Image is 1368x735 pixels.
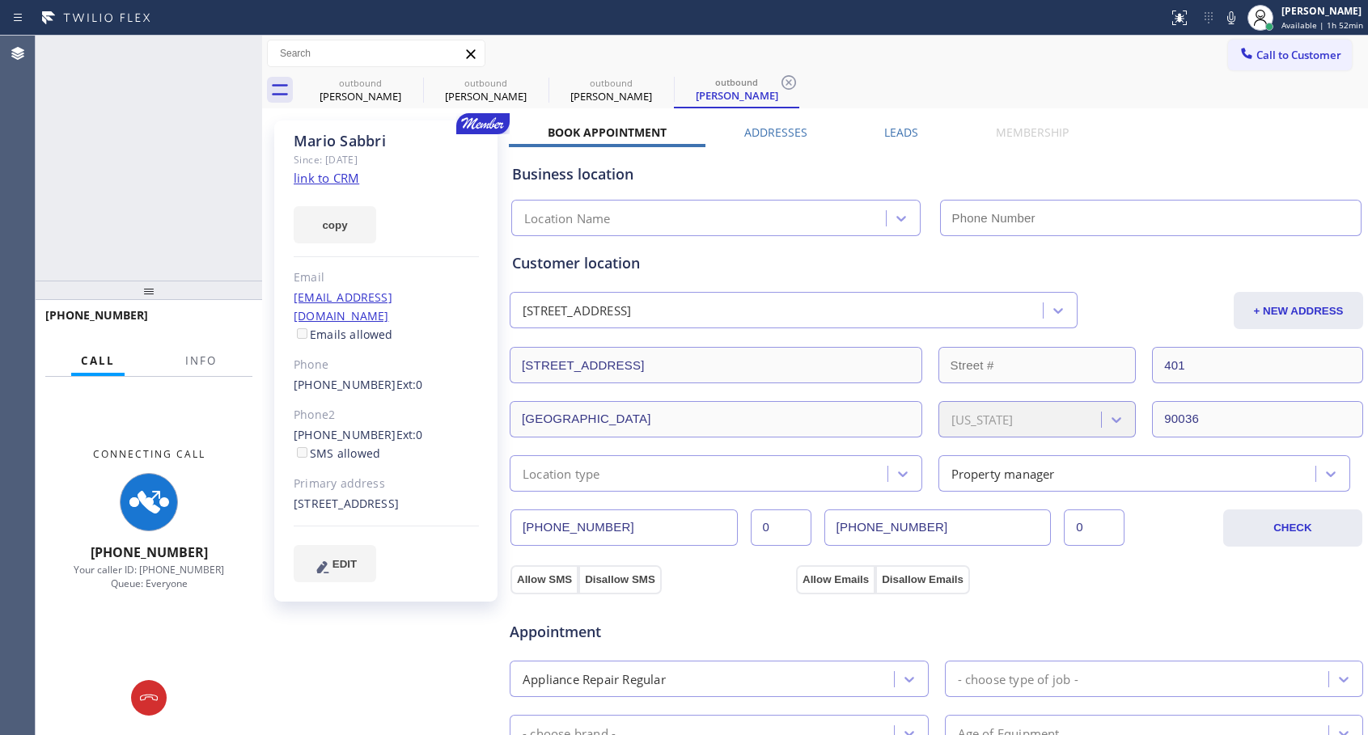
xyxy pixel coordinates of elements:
[951,464,1055,483] div: Property manager
[425,89,547,103] div: [PERSON_NAME]
[91,543,208,561] span: [PHONE_NUMBER]
[332,558,357,570] span: EDIT
[297,328,307,339] input: Emails allowed
[93,447,205,461] span: Connecting Call
[425,72,547,108] div: Chrystal Herrera
[524,209,611,228] div: Location Name
[294,289,392,323] a: [EMAIL_ADDRESS][DOMAIN_NAME]
[1152,347,1363,383] input: Apt. #
[548,125,667,140] label: Book Appointment
[294,150,479,169] div: Since: [DATE]
[1228,40,1352,70] button: Call to Customer
[131,680,167,716] button: Hang up
[1223,509,1362,547] button: CHECK
[510,565,578,594] button: Allow SMS
[550,89,672,103] div: [PERSON_NAME]
[1281,19,1363,31] span: Available | 1h 52min
[396,427,423,442] span: Ext: 0
[676,72,798,107] div: Mario Sabbri
[74,563,224,590] span: Your caller ID: [PHONE_NUMBER] Queue: Everyone
[294,495,479,513] div: [STREET_ADDRESS]
[294,475,479,493] div: Primary address
[958,670,1078,688] div: - choose type of job -
[294,206,376,243] button: copy
[1281,4,1363,18] div: [PERSON_NAME]
[523,464,600,483] div: Location type
[875,565,970,594] button: Disallow Emails
[940,200,1362,236] input: Phone Number
[81,353,115,368] span: Call
[510,621,792,643] span: Appointment
[510,401,922,437] input: City
[294,377,396,392] a: [PHONE_NUMBER]
[510,347,922,383] input: Address
[676,76,798,88] div: outbound
[550,72,672,108] div: Mario Sabbri
[824,509,1052,546] input: Phone Number 2
[299,77,421,89] div: outbound
[744,125,807,140] label: Addresses
[1234,292,1363,329] button: + NEW ADDRESS
[996,125,1069,140] label: Membership
[396,377,423,392] span: Ext: 0
[45,307,148,323] span: [PHONE_NUMBER]
[294,132,479,150] div: Mario Sabbri
[751,509,811,546] input: Ext.
[1256,48,1341,62] span: Call to Customer
[294,427,396,442] a: [PHONE_NUMBER]
[268,40,485,66] input: Search
[299,89,421,103] div: [PERSON_NAME]
[510,509,738,546] input: Phone Number
[512,163,1361,185] div: Business location
[294,170,359,186] a: link to CRM
[1220,6,1243,29] button: Mute
[294,356,479,374] div: Phone
[676,88,798,103] div: [PERSON_NAME]
[185,353,217,368] span: Info
[294,545,376,582] button: EDIT
[294,406,479,425] div: Phone2
[523,670,666,688] div: Appliance Repair Regular
[294,268,479,287] div: Email
[523,302,631,320] div: [STREET_ADDRESS]
[512,252,1361,274] div: Customer location
[1152,401,1363,437] input: ZIP
[294,327,393,342] label: Emails allowed
[578,565,662,594] button: Disallow SMS
[176,345,227,377] button: Info
[299,72,421,108] div: Chrystal Herrera
[425,77,547,89] div: outbound
[71,345,125,377] button: Call
[550,77,672,89] div: outbound
[1064,509,1124,546] input: Ext. 2
[938,347,1137,383] input: Street #
[294,446,380,461] label: SMS allowed
[796,565,875,594] button: Allow Emails
[297,447,307,458] input: SMS allowed
[884,125,918,140] label: Leads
